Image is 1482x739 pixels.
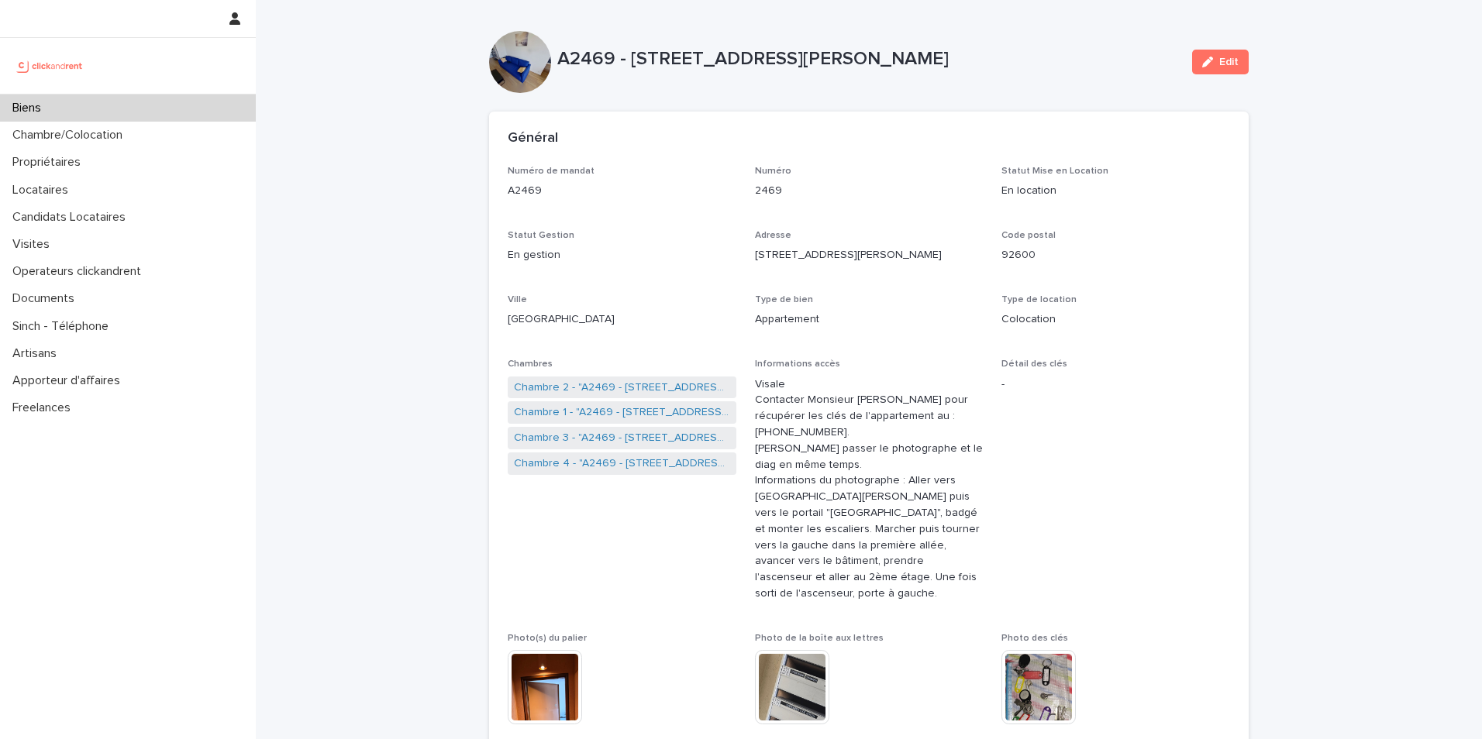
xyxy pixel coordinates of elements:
[508,634,587,643] span: Photo(s) du palier
[1001,231,1056,240] span: Code postal
[6,373,133,388] p: Apporteur d'affaires
[6,128,135,143] p: Chambre/Colocation
[6,264,153,279] p: Operateurs clickandrent
[6,101,53,115] p: Biens
[514,455,730,472] a: Chambre 4 - "A2469 - [STREET_ADDRESS][PERSON_NAME]"
[755,247,984,263] p: [STREET_ADDRESS][PERSON_NAME]
[1001,167,1108,176] span: Statut Mise en Location
[1001,311,1230,328] p: Colocation
[6,155,93,170] p: Propriétaires
[1001,634,1068,643] span: Photo des clés
[508,231,574,240] span: Statut Gestion
[508,311,736,328] p: [GEOGRAPHIC_DATA]
[1001,247,1230,263] p: 92600
[1001,295,1077,304] span: Type de location
[6,346,69,361] p: Artisans
[755,295,813,304] span: Type de bien
[1219,57,1239,67] span: Edit
[514,404,730,421] a: Chambre 1 - "A2469 - [STREET_ADDRESS][PERSON_NAME]"
[514,430,730,446] a: Chambre 3 - "A2469 - [STREET_ADDRESS][PERSON_NAME]"
[755,183,984,199] p: 2469
[12,50,88,81] img: UCB0brd3T0yccxBKYDjQ
[508,295,527,304] span: Ville
[6,183,81,198] p: Locataires
[508,247,736,263] p: En gestion
[1001,359,1067,369] span: Détail des clés
[6,400,83,415] p: Freelances
[6,291,87,306] p: Documents
[6,319,121,334] p: Sinch - Téléphone
[1001,376,1230,393] p: -
[514,380,730,396] a: Chambre 2 - "A2469 - [STREET_ADDRESS][PERSON_NAME]"
[755,376,984,602] p: Visale Contacter Monsieur [PERSON_NAME] pour récupérer les clés de l'appartement au : [PHONE_NUMB...
[6,237,62,252] p: Visites
[508,167,595,176] span: Numéro de mandat
[755,311,984,328] p: Appartement
[6,210,138,225] p: Candidats Locataires
[557,48,1180,70] p: A2469 - [STREET_ADDRESS][PERSON_NAME]
[508,183,736,199] p: A2469
[755,167,791,176] span: Numéro
[508,130,558,147] h2: Général
[1192,50,1249,74] button: Edit
[755,231,791,240] span: Adresse
[1001,183,1230,199] p: En location
[755,359,840,369] span: Informations accès
[508,359,553,369] span: Chambres
[755,634,884,643] span: Photo de la boîte aux lettres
